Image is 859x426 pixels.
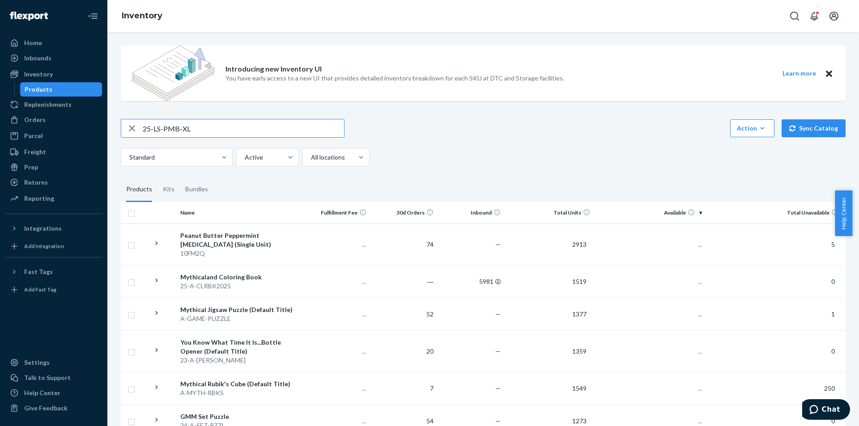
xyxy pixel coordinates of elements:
[115,3,170,29] ol: breadcrumbs
[24,404,68,413] div: Give Feedback
[495,384,501,392] span: —
[5,239,102,253] a: Add Integration
[802,399,850,422] iframe: Opens a widget where you can chat to one of our agents
[805,7,823,25] button: Open notifications
[126,177,152,202] div: Products
[597,347,702,356] p: ...
[128,153,129,162] input: Standard
[180,412,299,421] div: GMM Set Puzzle
[5,113,102,127] a: Orders
[437,265,504,298] td: 5981
[706,202,846,224] th: Total Unavailable
[24,224,62,233] div: Integrations
[5,51,102,65] a: Inbounds
[5,401,102,415] button: Give Feedback
[24,148,46,156] div: Freight
[24,70,53,79] div: Inventory
[5,371,102,385] button: Talk to Support
[24,38,42,47] div: Home
[5,129,102,143] a: Parcel
[180,282,299,291] div: 25-A-CLRBK2025
[828,310,838,318] span: 1
[495,347,501,355] span: —
[143,119,344,137] input: Search inventory by name or sku
[24,100,72,109] div: Replenishments
[5,191,102,206] a: Reporting
[569,384,590,392] span: 1549
[5,145,102,159] a: Freight
[5,221,102,236] button: Integrations
[370,265,437,298] td: ―
[730,119,774,137] button: Action
[306,417,366,426] p: ...
[597,384,702,393] p: ...
[5,283,102,297] a: Add Fast Tag
[24,54,51,63] div: Inbounds
[569,278,590,285] span: 1519
[24,358,50,367] div: Settings
[25,85,52,94] div: Products
[24,163,38,172] div: Prep
[5,265,102,279] button: Fast Tags
[24,373,71,382] div: Talk to Support
[180,305,299,314] div: Mythical Jigsaw Puzzle (Default Title)
[828,240,838,248] span: 5
[370,330,437,372] td: 20
[185,177,208,202] div: Bundles
[306,347,366,356] p: ...
[24,115,46,124] div: Orders
[594,202,706,224] th: Available
[163,177,174,202] div: Kits
[180,338,299,356] div: You Know What Time It Is...Bottle Opener (Default Title)
[24,286,56,293] div: Add Fast Tag
[597,240,702,249] p: ...
[177,202,302,224] th: Name
[370,224,437,265] td: 74
[777,68,821,79] button: Learn more
[786,7,804,25] button: Open Search Box
[180,249,299,258] div: 10FM2Q
[310,153,311,162] input: All locations
[828,278,838,285] span: 0
[597,310,702,319] p: ...
[370,202,437,224] th: 30d Orders
[24,194,54,203] div: Reporting
[569,347,590,355] span: 1359
[306,384,366,393] p: ...
[20,82,102,97] a: Products
[828,347,838,355] span: 0
[821,384,838,392] span: 250
[569,417,590,425] span: 1273
[5,355,102,370] a: Settings
[569,240,590,248] span: 2913
[437,202,504,224] th: Inbound
[24,242,64,250] div: Add Integration
[5,67,102,81] a: Inventory
[5,36,102,50] a: Home
[782,119,846,137] button: Sync Catalog
[84,7,102,25] button: Close Navigation
[835,190,852,236] button: Help Center
[180,380,299,388] div: Mythical Rubik's Cube (Default Title)
[180,356,299,365] div: 23-A-[PERSON_NAME]
[24,267,53,276] div: Fast Tags
[244,153,245,162] input: Active
[737,124,768,133] div: Action
[180,273,299,282] div: Mythicaland Coloring Book
[180,388,299,397] div: A-MYTH-RBKS
[10,12,48,21] img: Flexport logo
[5,160,102,174] a: Prep
[24,388,60,397] div: Help Center
[5,97,102,112] a: Replenishments
[370,372,437,405] td: 7
[225,64,322,74] p: Introducing new Inventory UI
[495,417,501,425] span: —
[370,298,437,330] td: 52
[825,7,843,25] button: Open account menu
[828,417,838,425] span: 0
[495,310,501,318] span: —
[306,240,366,249] p: ...
[823,68,835,79] button: Close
